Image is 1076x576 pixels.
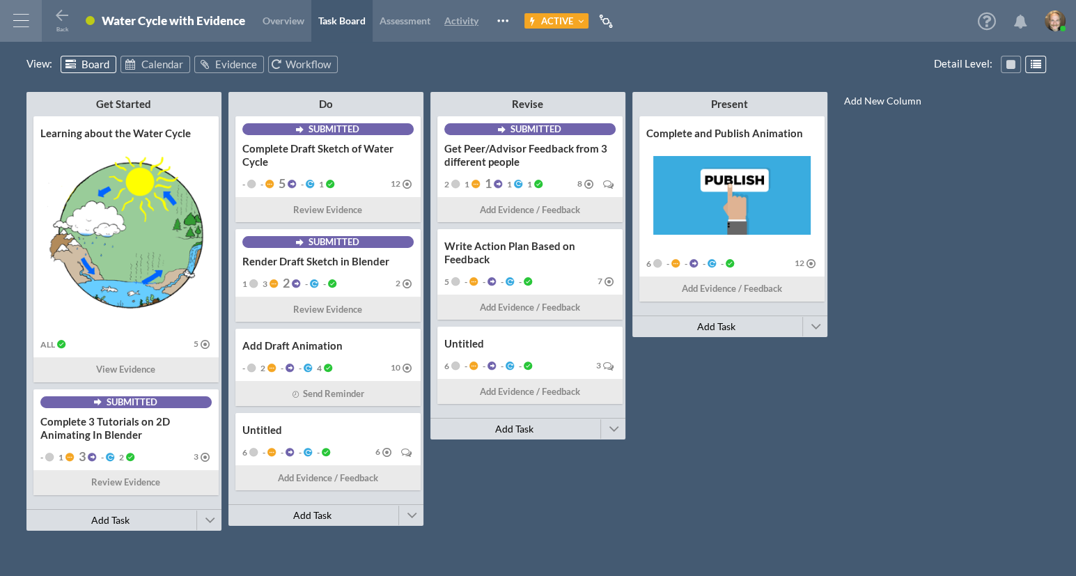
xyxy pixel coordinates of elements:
span: 2 [396,279,400,288]
span: - [242,179,245,189]
span: Board [81,58,109,70]
span: Assessment [380,15,430,26]
img: image [1045,10,1066,31]
span: - [517,277,522,287]
span: Task Board [318,15,366,26]
span: Add Task [293,509,332,521]
span: 3 [596,361,601,370]
div: Get Started [65,98,182,111]
button: Submitted [295,123,359,134]
span: Add Evidence / Feedback [480,384,580,399]
span: Add Task [495,423,533,435]
span: Submitted [309,123,359,134]
span: View : [26,56,56,72]
div: Complete and Publish Animation [646,127,818,140]
span: Evidence [215,58,257,70]
span: Submitted [107,396,157,407]
span: Submitted [510,123,561,134]
span: 3 [77,451,86,462]
div: Present [671,98,788,111]
span: 6 [444,361,449,371]
span: 1 [483,178,492,189]
span: 6 [375,448,380,456]
span: Activity [444,15,478,26]
a: Workflow [268,56,338,73]
span: 3 [194,453,198,461]
div: Render Draft Sketch in Blender [242,255,414,268]
span: 1 [462,179,469,189]
span: 12 [391,180,400,188]
span: Back [56,26,68,33]
span: Add Evidence / Feedback [480,203,580,217]
button: Back [54,8,70,31]
span: 1 [242,279,247,289]
span: 6 [242,447,247,458]
span: 2 [444,179,449,189]
span: 1 [525,179,532,189]
img: summary thumbnail [653,156,811,235]
div: Do [267,98,384,111]
span: Add Task [697,320,735,332]
span: Detail Level : [934,56,997,72]
span: - [297,447,302,458]
div: Untitled [242,423,414,437]
span: Active [541,15,573,26]
a: Calendar [120,56,190,73]
span: 5 [194,340,198,348]
span: - [40,452,43,462]
span: - [664,258,669,269]
span: - [260,447,265,458]
span: - [499,277,504,287]
span: 5 [276,178,286,189]
span: Review Evidence [293,203,362,217]
span: 3 [260,279,267,289]
span: 4 [315,363,322,373]
div: Write Action Plan Based on Feedback [444,240,616,266]
span: - [719,258,724,269]
button: Add Task [26,510,195,531]
button: Submitted [93,396,157,407]
button: Active [524,13,588,29]
span: Add Evidence / Feedback [278,471,378,485]
span: 2 [281,278,290,288]
span: ALL [40,339,55,350]
span: 5 [444,277,449,287]
span: - [481,361,485,371]
span: 1 [56,452,63,462]
span: - [258,179,263,189]
span: - [481,277,485,287]
span: Add Task [91,514,130,526]
span: 2 [117,452,124,462]
span: - [279,363,283,373]
div: Complete Draft Sketch of Water Cycle [242,142,414,169]
span: - [242,363,245,373]
span: - [499,361,504,371]
span: Overview [263,15,304,26]
button: Submitted [295,236,359,247]
button: Submitted [497,123,561,134]
img: summary thumbnail [47,156,205,316]
span: Calendar [141,58,183,70]
span: Review Evidence [293,302,362,317]
span: - [517,361,522,371]
a: Board [61,56,116,73]
a: Evidence [194,56,264,73]
span: - [315,447,320,458]
span: 10 [391,364,400,372]
span: - [279,447,283,458]
div: Water Cycle with Evidence [102,13,245,28]
span: Submitted [309,236,359,247]
span: - [462,277,467,287]
div: Water Cycle with Evidence [102,13,245,32]
button: Add Task [430,419,599,439]
div: Get Peer/Advisor Feedback from 3 different people [444,142,616,169]
span: Add Evidence / Feedback [682,281,782,296]
span: Add Evidence / Feedback [480,300,580,315]
button: Add Task [228,505,397,526]
div: Revise [469,98,586,111]
span: - [321,279,326,289]
span: - [299,179,304,189]
span: - [99,452,104,462]
div: Untitled [444,337,616,350]
span: - [683,258,687,269]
